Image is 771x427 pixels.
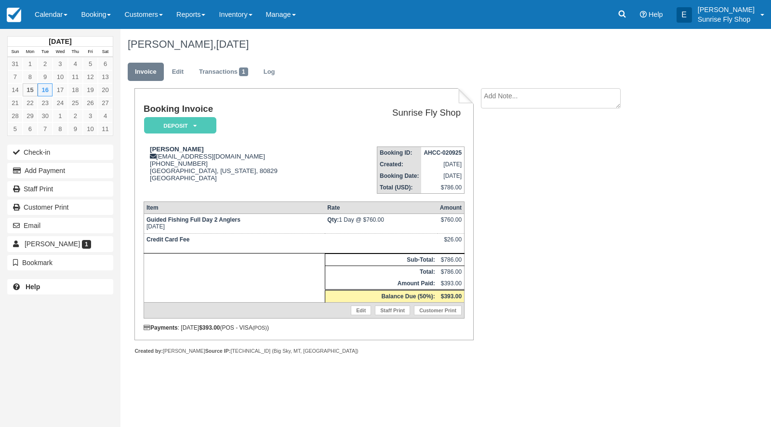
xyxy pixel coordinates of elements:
[325,278,437,290] th: Amount Paid:
[23,122,38,135] a: 6
[144,324,178,331] strong: Payments
[341,108,461,118] h2: Sunrise Fly Shop
[8,122,23,135] a: 5
[144,324,465,331] div: : [DATE] (POS - VISA )
[98,70,113,83] a: 13
[421,182,464,194] td: $786.00
[83,96,98,109] a: 26
[98,57,113,70] a: 6
[253,325,267,331] small: (POS)
[377,170,422,182] th: Booking Date:
[23,83,38,96] a: 15
[8,70,23,83] a: 7
[438,202,465,214] th: Amount
[8,47,23,57] th: Sun
[144,117,216,134] em: Deposit
[68,109,83,122] a: 2
[53,47,67,57] th: Wed
[440,236,462,251] div: $26.00
[23,47,38,57] th: Mon
[325,290,437,303] th: Balance Due (50%):
[377,182,422,194] th: Total (USD):
[144,104,337,114] h1: Booking Invoice
[83,122,98,135] a: 10
[325,202,437,214] th: Rate
[68,96,83,109] a: 25
[98,109,113,122] a: 4
[38,109,53,122] a: 30
[128,63,164,81] a: Invoice
[441,293,462,300] strong: $393.00
[7,236,113,252] a: [PERSON_NAME] 1
[38,83,53,96] a: 16
[438,278,465,290] td: $393.00
[98,122,113,135] a: 11
[640,11,647,18] i: Help
[377,159,422,170] th: Created:
[375,306,410,315] a: Staff Print
[440,216,462,231] div: $760.00
[199,324,220,331] strong: $393.00
[438,266,465,278] td: $786.00
[68,70,83,83] a: 11
[7,145,113,160] button: Check-in
[83,70,98,83] a: 12
[98,96,113,109] a: 27
[165,63,191,81] a: Edit
[7,279,113,294] a: Help
[23,96,38,109] a: 22
[98,47,113,57] th: Sat
[38,70,53,83] a: 9
[38,122,53,135] a: 7
[68,83,83,96] a: 18
[23,70,38,83] a: 8
[7,255,113,270] button: Bookmark
[68,122,83,135] a: 9
[698,5,755,14] p: [PERSON_NAME]
[144,214,325,234] td: [DATE]
[256,63,282,81] a: Log
[325,266,437,278] th: Total:
[421,170,464,182] td: [DATE]
[649,11,663,18] span: Help
[134,347,473,355] div: [PERSON_NAME] [TECHNICAL_ID] (Big Sky, MT, [GEOGRAPHIC_DATA])
[8,57,23,70] a: 31
[438,254,465,266] td: $786.00
[8,109,23,122] a: 28
[68,47,83,57] th: Thu
[23,109,38,122] a: 29
[98,83,113,96] a: 20
[325,254,437,266] th: Sub-Total:
[128,39,691,50] h1: [PERSON_NAME],
[7,8,21,22] img: checkfront-main-nav-mini-logo.png
[8,83,23,96] a: 14
[83,57,98,70] a: 5
[677,7,692,23] div: E
[134,348,163,354] strong: Created by:
[7,163,113,178] button: Add Payment
[53,83,67,96] a: 17
[146,216,240,223] strong: Guided Fishing Full Day 2 Anglers
[49,38,71,45] strong: [DATE]
[325,214,437,234] td: 1 Day @ $760.00
[53,122,67,135] a: 8
[150,146,204,153] strong: [PERSON_NAME]
[7,200,113,215] a: Customer Print
[8,96,23,109] a: 21
[83,83,98,96] a: 19
[421,159,464,170] td: [DATE]
[351,306,371,315] a: Edit
[53,70,67,83] a: 10
[146,236,189,243] strong: Credit Card Fee
[38,96,53,109] a: 23
[38,47,53,57] th: Tue
[7,218,113,233] button: Email
[144,117,213,134] a: Deposit
[53,57,67,70] a: 3
[424,149,462,156] strong: AHCC-020925
[414,306,462,315] a: Customer Print
[327,216,339,223] strong: Qty
[377,147,422,159] th: Booking ID:
[192,63,255,81] a: Transactions1
[698,14,755,24] p: Sunrise Fly Shop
